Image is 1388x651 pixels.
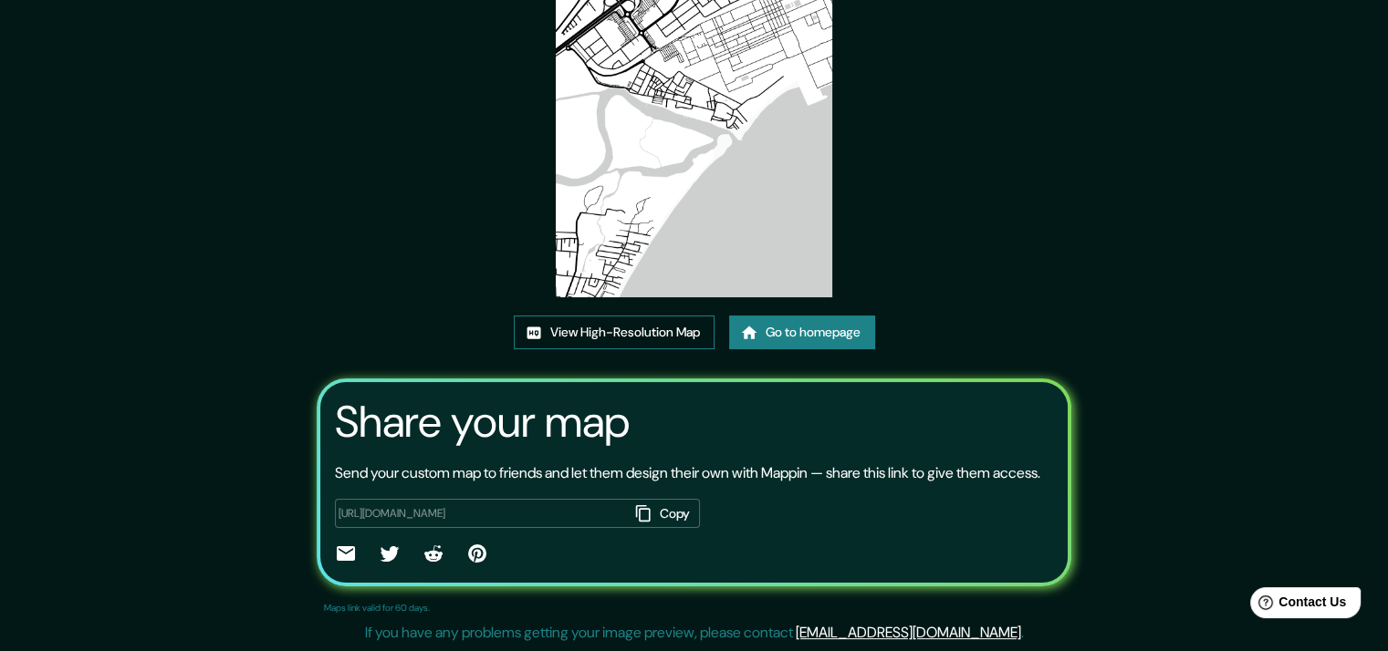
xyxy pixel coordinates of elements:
[514,315,715,349] a: View High-Resolution Map
[365,622,1024,644] p: If you have any problems getting your image preview, please contact .
[796,623,1021,642] a: [EMAIL_ADDRESS][DOMAIN_NAME]
[335,397,630,448] h3: Share your map
[629,499,700,529] button: Copy
[1226,580,1368,631] iframe: Help widget launcher
[335,462,1040,484] p: Send your custom map to friends and let them design their own with Mappin — share this link to gi...
[324,601,430,615] p: Maps link valid for 60 days.
[729,315,875,349] a: Go to homepage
